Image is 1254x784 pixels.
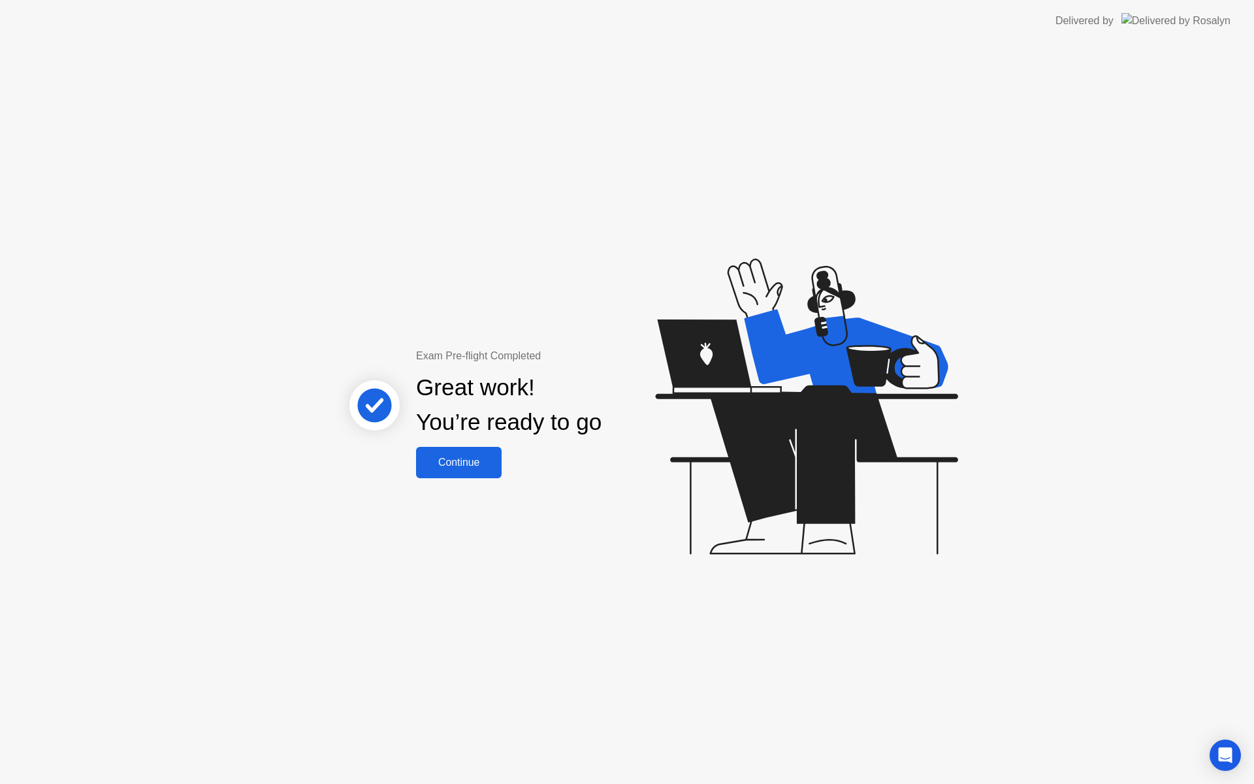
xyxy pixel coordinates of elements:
div: Continue [420,457,498,468]
div: Exam Pre-flight Completed [416,348,686,364]
div: Open Intercom Messenger [1210,740,1241,771]
button: Continue [416,447,502,478]
img: Delivered by Rosalyn [1121,13,1230,28]
div: Great work! You’re ready to go [416,370,602,440]
div: Delivered by [1055,13,1114,29]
